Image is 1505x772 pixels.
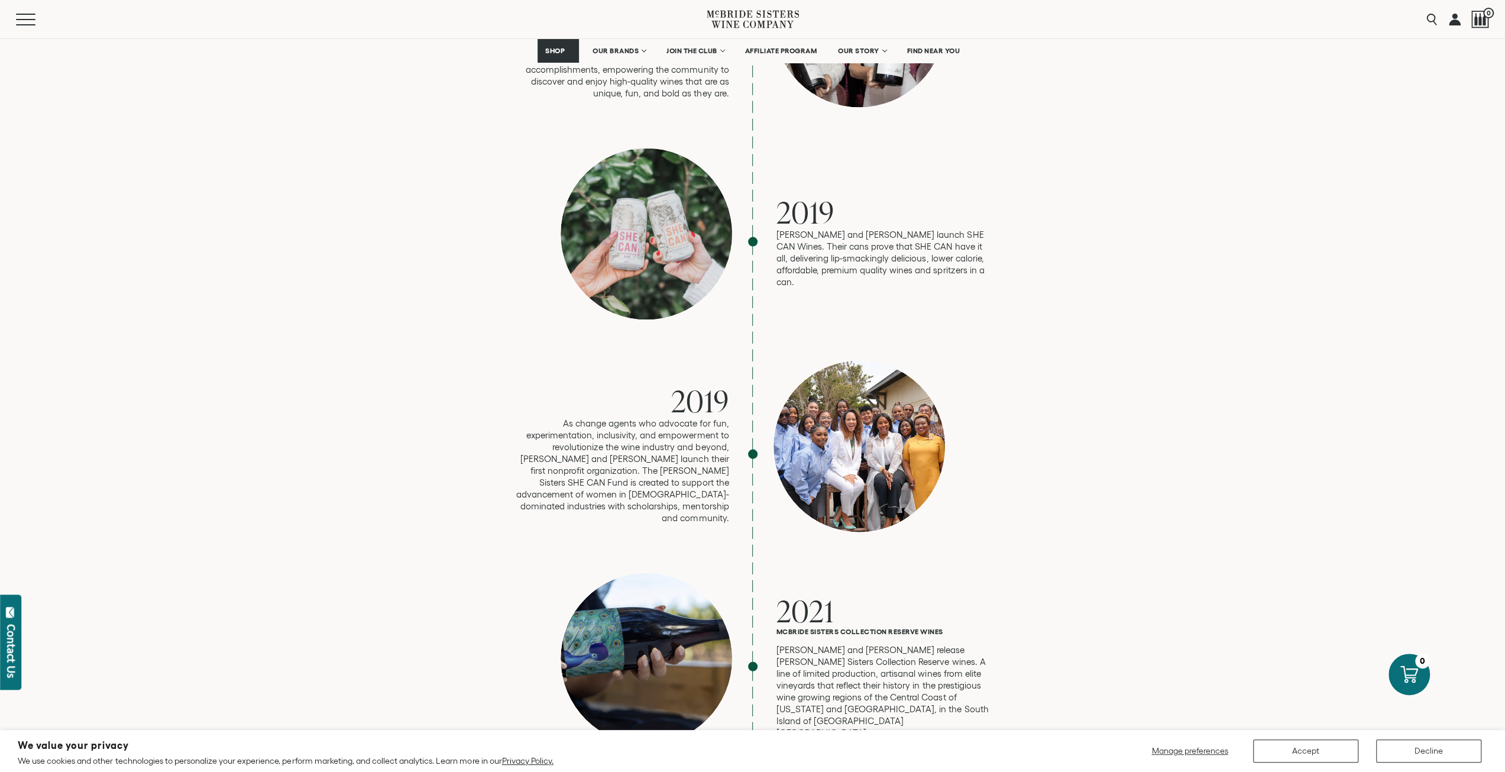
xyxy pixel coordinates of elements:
button: Accept [1253,739,1358,763]
span: 2019 [776,192,834,232]
div: Contact Us [5,624,17,678]
span: 2021 [776,590,834,631]
span: AFFILIATE PROGRAM [745,47,817,55]
p: As change agents who advocate for fun, experimentation, inclusivity, and empowerment to revolutio... [516,418,729,524]
p: [PERSON_NAME] and [PERSON_NAME] release [PERSON_NAME] Sisters Collection Reserve wines. A line of... [776,644,989,739]
a: JOIN THE CLUB [659,39,732,63]
a: SHOP [538,39,579,63]
a: OUR STORY [830,39,894,63]
a: FIND NEAR YOU [899,39,968,63]
span: 0 [1483,8,1494,18]
span: FIND NEAR YOU [907,47,960,55]
div: 0 [1415,654,1430,668]
span: JOIN THE CLUB [666,47,717,55]
span: OUR STORY [838,47,879,55]
button: Mobile Menu Trigger [16,14,59,25]
button: Manage preferences [1144,739,1235,763]
h6: McBride Sisters Collection Reserve wines [776,628,989,635]
a: AFFILIATE PROGRAM [737,39,825,63]
span: SHOP [545,47,565,55]
span: OUR BRANDS [593,47,639,55]
a: OUR BRANDS [585,39,653,63]
span: 2019 [671,380,729,421]
p: We use cookies and other technologies to personalize your experience, perform marketing, and coll... [18,755,554,766]
h2: We value your privacy [18,741,554,751]
p: [PERSON_NAME] and [PERSON_NAME] launch SHE CAN Wines. Their cans prove that SHE CAN have it all, ... [776,229,989,288]
a: Privacy Policy. [502,756,554,765]
button: Decline [1376,739,1481,763]
span: Manage preferences [1151,746,1228,755]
